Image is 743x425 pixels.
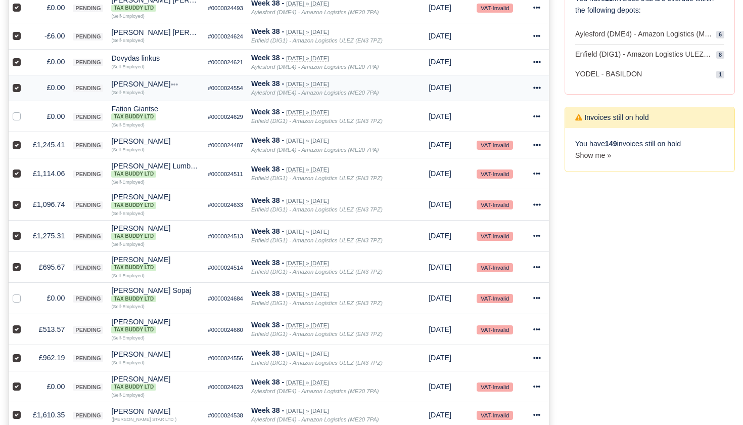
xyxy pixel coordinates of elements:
small: VAT-Invalid [477,263,513,272]
i: Enfield (DIG1) - Amazon Logistics ULEZ (EN3 7PZ) [251,175,383,181]
td: -£6.00 [29,23,69,49]
strong: Week 38 - [251,79,284,88]
small: VAT-Invalid [477,411,513,420]
div: Fation Giantse Tax Buddy Ltd [111,105,200,120]
span: pending [73,84,103,92]
strong: Week 38 - [251,27,284,35]
strong: Week 38 - [251,259,284,267]
span: 1 day from now [429,58,451,66]
span: pending [73,142,103,149]
div: [PERSON_NAME] [111,318,200,333]
small: [DATE] » [DATE] [286,29,329,35]
div: [PERSON_NAME] [111,408,200,415]
span: 1 day from now [429,411,451,419]
small: #0000024493 [208,5,243,11]
small: #0000024684 [208,295,243,302]
strong: Week 38 - [251,54,284,62]
small: VAT-Invalid [477,325,513,334]
i: Enfield (DIG1) - Amazon Logistics ULEZ (EN3 7PZ) [251,118,383,124]
div: [PERSON_NAME] Tax Buddy Ltd [111,193,200,208]
i: Aylesford (DME4) - Amazon Logistics (ME20 7PA) [251,9,379,15]
i: Enfield (DIG1) - Amazon Logistics ULEZ (EN3 7PZ) [251,206,383,212]
td: £0.00 [29,371,69,402]
td: £1,275.31 [29,220,69,251]
div: [PERSON_NAME] Sopaj [111,287,200,302]
span: Tax Buddy Ltd [111,171,156,178]
small: (Self-Employed) [111,273,144,278]
td: £1,114.06 [29,158,69,189]
strong: Week 38 - [251,136,284,144]
span: Tax Buddy Ltd [111,326,156,333]
small: [DATE] » [DATE] [286,198,329,204]
div: [PERSON_NAME] [111,80,200,88]
span: pending [73,326,103,334]
span: 1 day from now [429,232,451,240]
span: Tax Buddy Ltd [111,264,156,271]
strong: 149 [605,140,617,148]
div: [PERSON_NAME] Lumbala [111,162,200,178]
span: 1 day from now [429,83,451,92]
i: Enfield (DIG1) - Amazon Logistics ULEZ (EN3 7PZ) [251,331,383,337]
small: [DATE] » [DATE] [286,260,329,267]
small: [DATE] » [DATE] [286,1,329,7]
small: #0000024680 [208,327,243,333]
small: #0000024629 [208,114,243,120]
div: [PERSON_NAME] [111,138,200,145]
small: #0000024556 [208,355,243,361]
i: Enfield (DIG1) - Amazon Logistics ULEZ (EN3 7PZ) [251,37,383,44]
div: [PERSON_NAME] [PERSON_NAME] [111,29,200,36]
small: (Self-Employed) [111,211,144,216]
small: #0000024513 [208,233,243,239]
td: £695.67 [29,251,69,283]
td: £0.00 [29,49,69,75]
span: Tax Buddy Ltd [111,202,156,209]
span: 1 day from now [429,263,451,271]
strong: Week 38 - [251,289,284,297]
strong: Week 38 - [251,196,284,204]
span: Tax Buddy Ltd [111,113,156,120]
span: 1 day from now [429,112,451,120]
span: 6 [716,31,724,38]
span: pending [73,233,103,240]
a: Aylesford (DME4) - Amazon Logistics (ME20 7PA) 6 [575,24,724,45]
strong: Week 38 - [251,165,284,173]
span: pending [73,59,103,66]
span: pending [73,412,103,419]
span: pending [73,295,103,303]
strong: Week 38 - [251,349,284,357]
small: (Self-Employed) [111,304,144,309]
span: 1 day from now [429,325,451,333]
div: [PERSON_NAME] Sopaj Tax Buddy Ltd [111,287,200,302]
div: [PERSON_NAME] Tax Buddy Ltd [111,318,200,333]
span: 1 day from now [429,294,451,302]
span: pending [73,33,103,40]
small: [DATE] » [DATE] [286,55,329,62]
a: Enfield (DIG1) - Amazon Logistics ULEZ (EN3 7PZ) 8 [575,45,724,65]
span: Enfield (DIG1) - Amazon Logistics ULEZ (EN3 7PZ) [575,49,712,60]
strong: Week 38 - [251,108,284,116]
span: Aylesford (DME4) - Amazon Logistics (ME20 7PA) [575,28,712,40]
small: VAT-Invalid [477,4,513,13]
span: 1 day from now [429,382,451,391]
small: VAT-Invalid [477,294,513,303]
span: pending [73,5,103,12]
a: Show me » [575,151,611,159]
div: [PERSON_NAME] Tax Buddy Ltd [111,375,200,391]
span: pending [73,264,103,272]
i: Enfield (DIG1) - Amazon Logistics ULEZ (EN3 7PZ) [251,269,383,275]
small: [DATE] » [DATE] [286,379,329,386]
td: £0.00 [29,101,69,132]
div: [PERSON_NAME] [111,375,200,391]
small: #0000024624 [208,33,243,39]
small: #0000024633 [208,202,243,208]
i: Aylesford (DME4) - Amazon Logistics (ME20 7PA) [251,416,379,422]
small: VAT-Invalid [477,382,513,392]
small: (Self-Employed) [111,180,144,185]
span: pending [73,384,103,391]
small: [DATE] » [DATE] [286,166,329,173]
small: (Self-Employed) [111,360,144,365]
h6: Invoices still on hold [575,113,649,122]
div: You have invoices still on hold [565,128,734,172]
div: Dovydas linkus [111,55,200,62]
